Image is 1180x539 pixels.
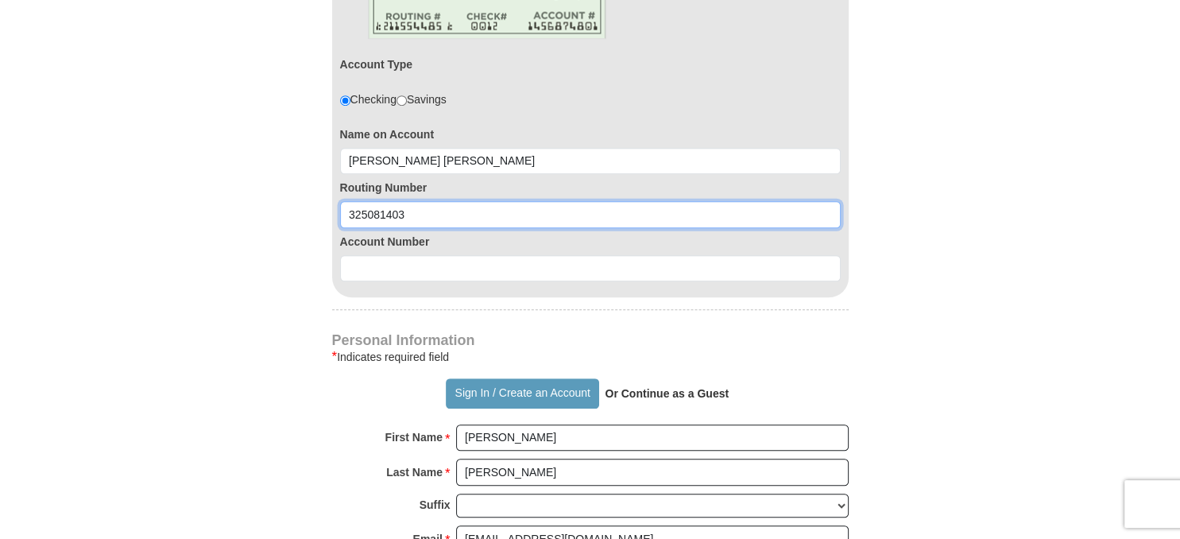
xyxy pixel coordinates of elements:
strong: Last Name [386,461,443,483]
div: Indicates required field [332,347,849,366]
label: Routing Number [340,180,841,196]
label: Account Type [340,56,413,72]
strong: Suffix [420,494,451,516]
h4: Personal Information [332,334,849,347]
strong: Or Continue as a Guest [605,387,729,400]
button: Sign In / Create an Account [446,378,599,409]
label: Account Number [340,234,841,250]
div: Checking Savings [340,91,447,107]
strong: First Name [385,426,443,448]
label: Name on Account [340,126,841,142]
